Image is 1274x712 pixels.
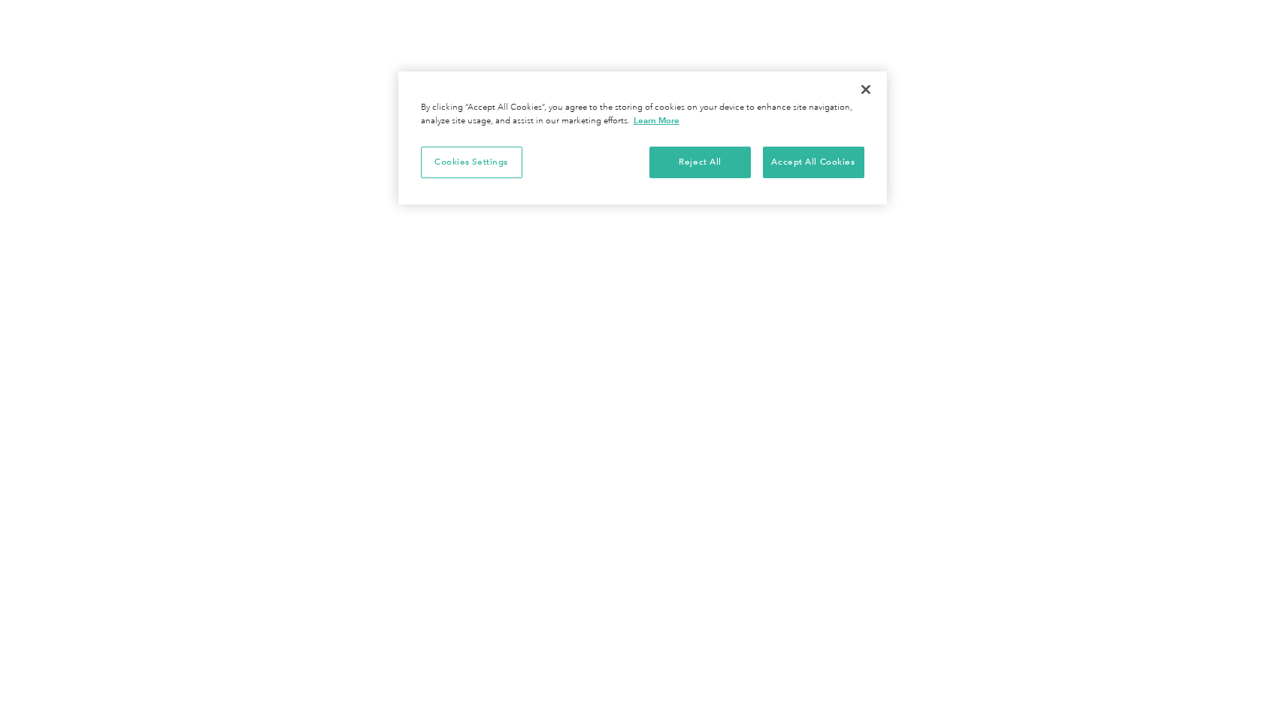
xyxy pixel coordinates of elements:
[398,71,887,205] div: Privacy
[634,115,679,126] a: More information about your privacy, opens in a new tab
[763,147,864,178] button: Accept All Cookies
[849,73,882,106] button: Close
[398,71,887,205] div: Cookie banner
[649,147,751,178] button: Reject All
[421,147,522,178] button: Cookies Settings
[421,101,864,128] div: By clicking “Accept All Cookies”, you agree to the storing of cookies on your device to enhance s...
